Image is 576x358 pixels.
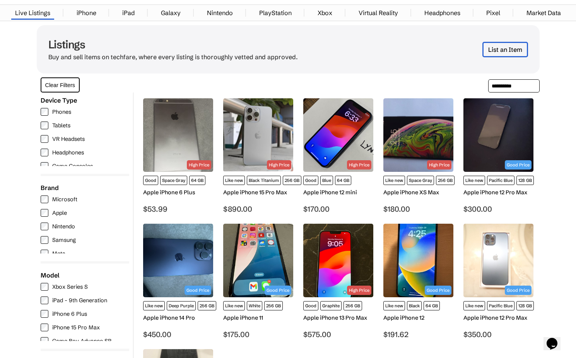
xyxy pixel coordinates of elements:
span: Space Gray [407,176,434,185]
div: Apple iPhone 13 Pro Max [303,314,373,321]
a: Nintendo [203,5,237,21]
div: High Price [427,160,451,170]
iframe: chat widget [544,327,568,350]
input: Microsoft [41,195,48,203]
input: Xbox Series S [41,283,48,291]
img: Apple - iPhone 12 Pro Max [463,224,533,297]
div: Apple iPhone 14 Pro [143,314,213,321]
div: High Price [187,160,211,170]
a: List an Item [482,42,528,57]
div: High Price [267,160,291,170]
span: White [247,301,262,310]
span: Space Gray [160,176,187,185]
input: Headphones [41,149,48,156]
span: Like new [463,301,485,310]
input: Tablets [41,122,48,129]
span: 256 GB [436,176,455,185]
div: $575.00 [303,330,373,339]
img: Apple - iPhone 15 Pro Max [223,98,293,172]
span: 128 GB [516,301,534,310]
div: $890.00 [223,204,293,214]
img: Apple - iPhone 13 Pro Max [303,224,373,297]
a: Live Listings [11,5,54,21]
input: Game Consoles [41,162,48,170]
a: Virtual Reality [355,5,402,21]
label: iPhone 6 Plus [41,310,125,318]
span: Blue [320,176,333,185]
img: Apple - iPhone 12 Pro Max [463,98,533,172]
span: 64 GB [189,176,205,185]
div: Good Price [185,286,211,295]
a: Galaxy [157,5,185,21]
label: Tablets [41,122,125,129]
span: Like new [143,301,165,310]
div: $450.00 [143,330,213,339]
img: Apple - iPhone 11 [223,224,293,297]
input: Apple [41,209,48,217]
input: iPhone 15 Pro Max [41,324,48,331]
span: Like new [383,301,405,310]
span: Black [407,301,422,310]
input: iPhone 6 Plus [41,310,48,318]
div: Good Price [505,286,532,295]
span: Deep Purple [167,301,196,310]
div: $191.62 [383,330,453,339]
div: Apple iPhone 12 Pro Max [463,189,533,196]
label: Game Boy Advance SP [41,337,125,345]
img: Apple - iPhone 6 Plus [143,98,213,172]
div: $300.00 [463,204,533,214]
div: $53.99 [143,204,213,214]
a: PlayStation [255,5,296,21]
label: Nintendo [41,223,125,230]
input: Nintendo [41,223,48,230]
span: 64 GB [424,301,440,310]
label: Samsung [41,236,125,244]
a: Market Data [523,5,565,21]
img: Apple - iPhone XS Max [383,98,453,172]
label: Game Consoles [41,162,125,170]
label: iPad - 9th Generation [41,296,125,304]
div: $175.00 [223,330,293,339]
div: Apple iPhone XS Max [383,189,453,196]
div: Good Price [505,160,532,170]
input: Phones [41,108,48,116]
div: Good Price [265,286,291,295]
span: 256 GB [344,301,362,310]
span: Good [303,176,318,185]
span: Like new [383,176,405,185]
div: Apple iPhone 12 [383,314,453,321]
span: 256 GB [198,301,216,310]
div: $180.00 [383,204,453,214]
input: VR Headsets [41,135,48,143]
div: Device Type [41,96,129,104]
div: High Price [347,286,371,295]
label: Microsoft [41,195,125,203]
label: Apple [41,209,125,217]
label: Headphones [41,149,125,156]
div: Apple iPhone 15 Pro Max [223,189,293,196]
label: Phones [41,108,125,116]
span: Black Titanium [247,176,281,185]
span: Like new [223,176,245,185]
span: 256 GB [283,176,301,185]
h1: Listings [48,38,298,51]
div: Apple iPhone 11 [223,314,293,321]
span: Pacific Blue [487,176,514,185]
span: Like new [463,176,485,185]
div: Model [41,271,129,279]
input: iPad - 9th Generation [41,296,48,304]
div: High Price [347,160,371,170]
span: 64 GB [335,176,351,185]
span: Good [303,301,318,310]
span: Good [143,176,158,185]
img: Apple - iPhone 12 [383,224,453,297]
label: Meta [41,250,125,257]
a: iPad [118,5,138,21]
label: Xbox Series S [41,283,125,291]
a: Headphones [420,5,464,21]
button: Clear Filters [41,77,80,92]
span: 128 GB [516,176,534,185]
input: Samsung [41,236,48,244]
div: Apple iPhone 6 Plus [143,189,213,196]
a: iPhone [73,5,100,21]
